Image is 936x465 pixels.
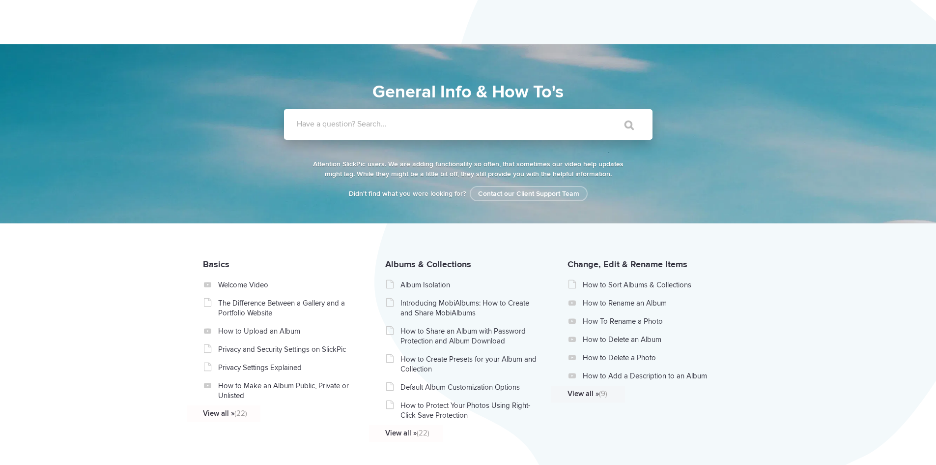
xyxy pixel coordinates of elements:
a: Album Isolation [400,280,539,290]
a: How to Delete a Photo [583,353,722,363]
a: Contact our Client Support Team [470,186,588,201]
h1: General Info & How To's [240,79,697,105]
a: Introducing MobiAlbums: How to Create and Share MobiAlbums [400,298,539,318]
a: How to Create Presets for your Album and Collection [400,354,539,374]
a: How to Rename an Album [583,298,722,308]
a: View all »(22) [203,408,342,418]
a: Privacy Settings Explained [218,363,357,372]
a: Privacy and Security Settings on SlickPic [218,344,357,354]
a: Default Album Customization Options [400,382,539,392]
a: Welcome Video [218,280,357,290]
a: How to Make an Album Public, Private or Unlisted [218,381,357,401]
a: Albums & Collections [385,259,471,270]
a: How to Share an Album with Password Protection and Album Download [400,326,539,346]
a: How to Upload an Album [218,326,357,336]
a: View all »(22) [385,428,524,438]
a: The Difference Between a Gallery and a Portfolio Website [218,298,357,318]
a: How to Delete an Album [583,335,722,344]
input:  [604,113,645,137]
label: Have a question? Search... [297,119,665,129]
a: View all »(9) [567,389,707,399]
a: How to Sort Albums & Collections [583,280,722,290]
a: How to Protect Your Photos Using Right-Click Save Protection [400,401,539,420]
a: Change, Edit & Rename Items [567,259,687,270]
a: How To Rename a Photo [583,316,722,326]
p: Didn't find what you were looking for? [311,189,625,199]
a: Basics [203,259,229,270]
p: Attention SlickPic users. We are adding functionality so often, that sometimes our video help upd... [311,159,625,179]
a: How to Add a Description to an Album [583,371,722,381]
